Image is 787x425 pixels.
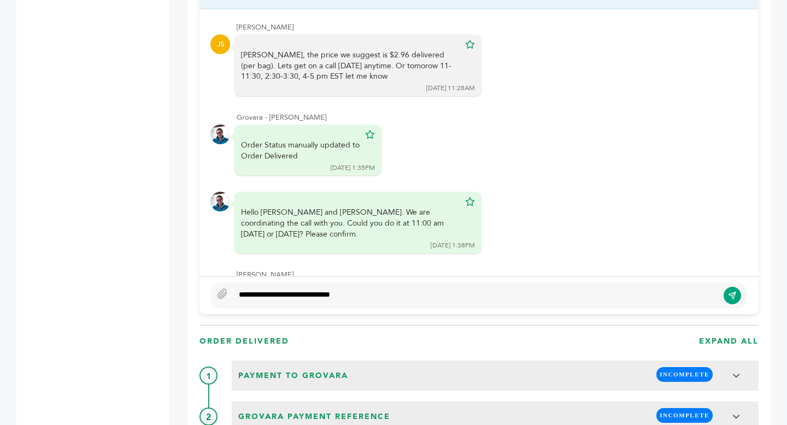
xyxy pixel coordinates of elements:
[210,34,230,54] div: JS
[331,163,375,173] div: [DATE] 1:35PM
[426,84,475,93] div: [DATE] 11:28AM
[199,336,289,347] h3: ORDER DElIVERED
[241,140,360,161] div: Order Status manually updated to Order Delivered
[237,270,748,280] div: [PERSON_NAME]
[241,50,460,82] div: [PERSON_NAME], the price we suggest is $2.96 delivered (per bag). Lets get on a call [DATE] anyti...
[235,367,351,385] span: Payment to Grovara
[241,207,460,239] div: Hello [PERSON_NAME] and [PERSON_NAME]. We are coordinating the call with you. Could you do it at ...
[237,113,748,122] div: Grovara - [PERSON_NAME]
[699,336,759,347] h3: EXPAND ALL
[431,241,475,250] div: [DATE] 1:38PM
[237,22,748,32] div: [PERSON_NAME]
[656,408,713,423] span: INCOMPLETE
[656,367,713,382] span: INCOMPLETE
